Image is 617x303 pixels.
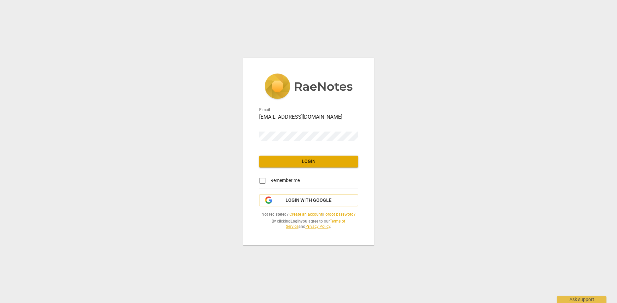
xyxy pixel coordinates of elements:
img: 5ac2273c67554f335776073100b6d88f.svg [264,74,353,101]
label: E-mail [259,108,270,112]
button: Login [259,156,358,167]
b: Login [291,219,301,224]
span: Not registered? | [259,212,358,217]
span: Remember me [270,177,300,184]
span: Login with Google [286,197,331,204]
a: Privacy Policy [305,224,330,229]
span: By clicking you agree to our and . [259,219,358,229]
div: Ask support [557,296,606,303]
a: Create an account [290,212,322,217]
button: Login with Google [259,194,358,207]
a: Forgot password? [323,212,356,217]
span: Login [264,158,353,165]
